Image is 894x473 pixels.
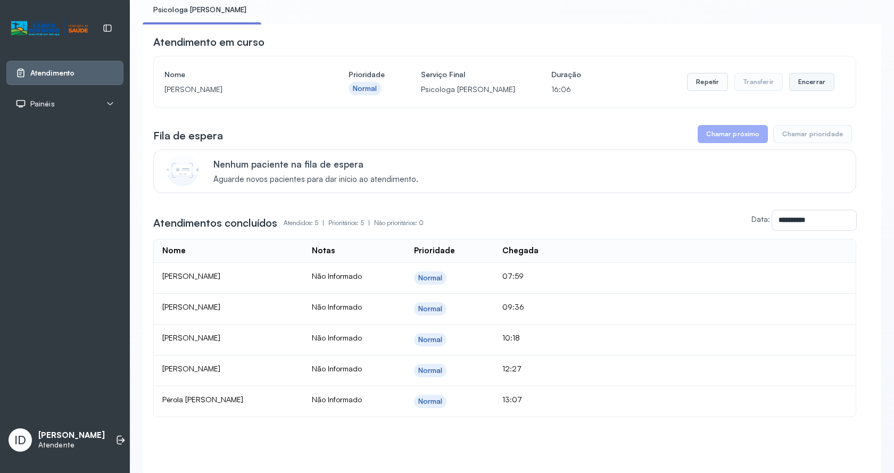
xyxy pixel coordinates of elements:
[418,366,443,375] div: Normal
[414,246,455,256] div: Prioridade
[30,99,55,109] span: Painéis
[418,335,443,344] div: Normal
[162,395,243,404] span: Pérola [PERSON_NAME]
[502,246,539,256] div: Chegada
[502,364,521,373] span: 12:27
[284,215,328,230] p: Atendidos: 5
[773,125,852,143] button: Chamar prioridade
[153,128,223,143] h3: Fila de espera
[162,246,186,256] div: Nome
[353,84,377,93] div: Normal
[213,159,418,170] p: Nenhum paciente na fila de espera
[322,219,324,227] span: |
[312,271,362,280] span: Não Informado
[162,302,220,311] span: [PERSON_NAME]
[312,246,335,256] div: Notas
[374,215,424,230] p: Não prioritários: 0
[38,441,105,450] p: Atendente
[421,67,515,82] h4: Serviço Final
[551,82,581,97] p: 16:06
[162,333,220,342] span: [PERSON_NAME]
[143,1,257,19] a: Psicologa [PERSON_NAME]
[312,302,362,311] span: Não Informado
[789,73,834,91] button: Encerrar
[368,219,370,227] span: |
[734,73,783,91] button: Transferir
[167,154,198,186] img: Imagem de CalloutCard
[15,68,114,78] a: Atendimento
[418,273,443,283] div: Normal
[502,302,524,311] span: 09:36
[328,215,374,230] p: Prioritários: 5
[153,215,277,230] h3: Atendimentos concluídos
[164,82,312,97] p: [PERSON_NAME]
[349,67,385,82] h4: Prioridade
[421,82,515,97] p: Psicologa [PERSON_NAME]
[153,35,264,49] h3: Atendimento em curso
[312,395,362,404] span: Não Informado
[502,395,522,404] span: 13:07
[11,20,88,37] img: Logotipo do estabelecimento
[312,333,362,342] span: Não Informado
[213,175,418,185] span: Aguarde novos pacientes para dar início ao atendimento.
[30,69,74,78] span: Atendimento
[551,67,581,82] h4: Duração
[164,67,312,82] h4: Nome
[38,430,105,441] p: [PERSON_NAME]
[418,304,443,313] div: Normal
[687,73,728,91] button: Repetir
[751,214,770,223] label: Data:
[162,364,220,373] span: [PERSON_NAME]
[502,271,524,280] span: 07:59
[418,397,443,406] div: Normal
[312,364,362,373] span: Não Informado
[162,271,220,280] span: [PERSON_NAME]
[502,333,520,342] span: 10:18
[698,125,768,143] button: Chamar próximo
